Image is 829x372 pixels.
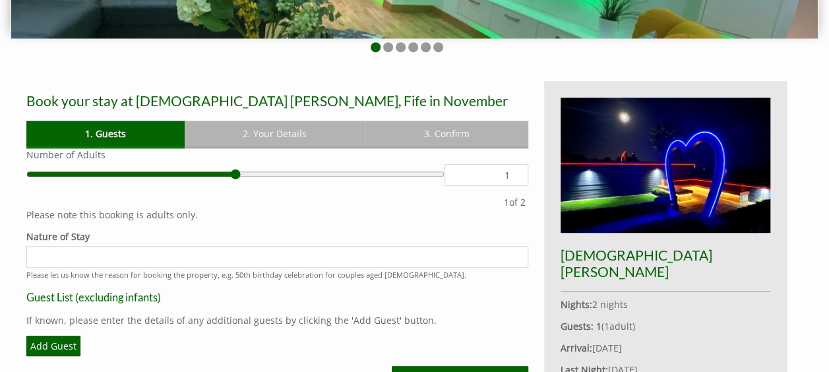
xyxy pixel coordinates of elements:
[604,320,609,332] span: 1
[26,230,528,243] label: Nature of Stay
[26,314,528,326] p: If known, please enter the details of any additional guests by clicking the 'Add Guest' button.
[561,298,592,311] strong: Nights:
[561,98,770,233] img: An image of 'Lady Nina Cottage'
[26,121,185,146] a: 1. Guests
[501,196,528,208] div: of 2
[561,342,770,354] p: [DATE]
[185,121,366,146] a: 2. Your Details
[561,342,592,354] strong: Arrival:
[26,208,528,221] p: Please note this booking is adults only.
[561,247,770,280] h2: [DEMOGRAPHIC_DATA] [PERSON_NAME]
[26,336,80,356] a: Add Guest
[561,320,594,332] strong: Guests:
[26,270,466,280] small: Please let us know the reason for booking the property, e.g. 50th birthday celebration for couple...
[604,320,632,332] span: adult
[26,92,528,109] h2: Book your stay at [DEMOGRAPHIC_DATA] [PERSON_NAME], Fife in November
[596,320,635,332] span: ( )
[504,196,509,208] span: 1
[596,320,601,332] strong: 1
[561,298,770,311] p: 2 nights
[26,148,528,161] label: Number of Adults
[26,291,528,303] h3: Guest List (excluding infants)
[365,121,528,146] a: 3. Confirm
